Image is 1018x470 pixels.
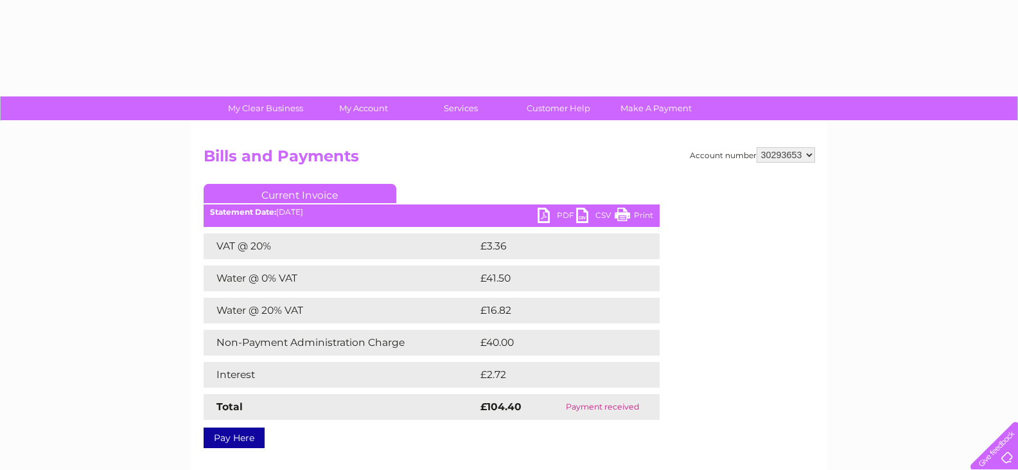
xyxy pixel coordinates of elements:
a: Pay Here [204,428,265,448]
a: My Clear Business [213,96,319,120]
h2: Bills and Payments [204,147,815,172]
td: VAT @ 20% [204,233,477,259]
td: Interest [204,362,477,388]
div: [DATE] [204,208,660,217]
td: £16.82 [477,298,633,323]
a: PDF [538,208,576,226]
td: Non-Payment Administration Charge [204,330,477,356]
strong: £104.40 [480,401,522,413]
a: Print [615,208,653,226]
td: £3.36 [477,233,629,259]
a: Current Invoice [204,184,396,203]
strong: Total [216,401,243,413]
td: Water @ 20% VAT [204,298,477,323]
a: My Account [310,96,416,120]
td: Payment received [545,394,660,420]
a: Services [408,96,514,120]
td: £2.72 [477,362,629,388]
div: Account number [690,147,815,163]
a: CSV [576,208,615,226]
td: Water @ 0% VAT [204,266,477,291]
a: Customer Help [505,96,611,120]
b: Statement Date: [210,207,276,217]
a: Make A Payment [603,96,709,120]
td: £41.50 [477,266,633,291]
td: £40.00 [477,330,635,356]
